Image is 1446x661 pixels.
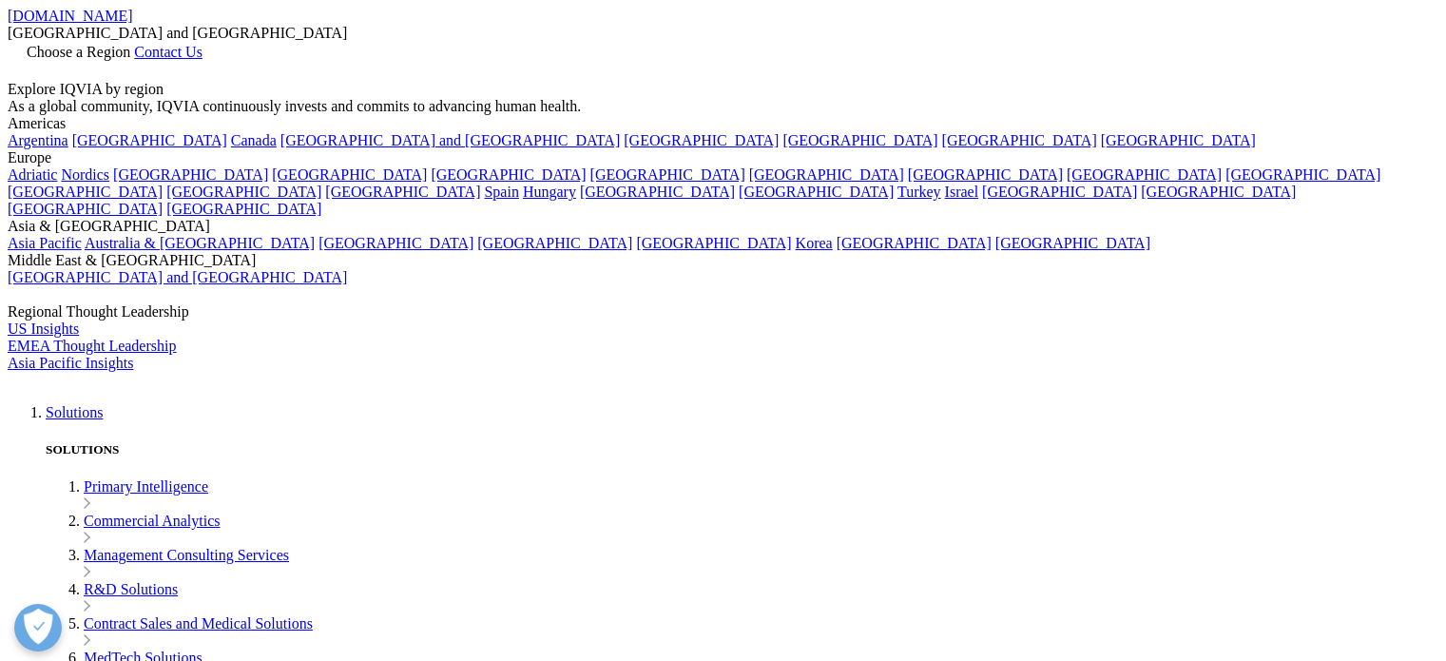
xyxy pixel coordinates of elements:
a: Asia Pacific Insights [8,355,133,371]
span: Choose a Region [27,44,130,60]
a: [GEOGRAPHIC_DATA] [782,132,937,148]
a: [GEOGRAPHIC_DATA] [272,166,427,183]
a: [GEOGRAPHIC_DATA] and [GEOGRAPHIC_DATA] [280,132,620,148]
a: [GEOGRAPHIC_DATA] [8,201,163,217]
div: Middle East & [GEOGRAPHIC_DATA] [8,252,1438,269]
a: [GEOGRAPHIC_DATA] [113,166,268,183]
h5: SOLUTIONS [46,442,1438,457]
a: Nordics [61,166,109,183]
a: Solutions [46,404,103,420]
a: [GEOGRAPHIC_DATA] [1225,166,1380,183]
a: Hungary [523,184,576,200]
a: [GEOGRAPHIC_DATA] [318,235,473,251]
a: [GEOGRAPHIC_DATA] [624,132,779,148]
a: [GEOGRAPHIC_DATA] [72,132,227,148]
a: [GEOGRAPHIC_DATA] [982,184,1137,200]
a: [GEOGRAPHIC_DATA] [942,132,1097,148]
a: R&D Solutions [84,581,178,597]
div: Explore IQVIA by region [8,81,1438,98]
a: Contact Us [134,44,202,60]
a: Argentina [8,132,68,148]
a: Australia & [GEOGRAPHIC_DATA] [85,235,315,251]
div: Regional Thought Leadership [8,303,1438,321]
a: Canada [231,132,277,148]
a: Asia Pacific [8,235,82,251]
a: [GEOGRAPHIC_DATA] [166,184,321,200]
a: Korea [796,235,833,251]
a: [GEOGRAPHIC_DATA] [325,184,480,200]
a: Adriatic [8,166,57,183]
a: [GEOGRAPHIC_DATA] [1067,166,1222,183]
a: Primary Intelligence [84,478,208,495]
a: Contract Sales and Medical Solutions [84,615,313,632]
button: Open Preferences [14,604,62,651]
a: [GEOGRAPHIC_DATA] [636,235,791,251]
div: Americas [8,115,1438,132]
a: Commercial Analytics [84,513,221,529]
a: [GEOGRAPHIC_DATA] [431,166,586,183]
div: Asia & [GEOGRAPHIC_DATA] [8,218,1438,235]
a: [GEOGRAPHIC_DATA] [166,201,321,217]
a: [GEOGRAPHIC_DATA] [590,166,745,183]
div: As a global community, IQVIA continuously invests and commits to advancing human health. [8,98,1438,115]
a: US Insights [8,321,79,337]
a: [GEOGRAPHIC_DATA] [749,166,904,183]
div: Europe [8,149,1438,166]
a: EMEA Thought Leadership [8,338,176,354]
a: Turkey [897,184,941,200]
a: [GEOGRAPHIC_DATA] [1101,132,1256,148]
a: [GEOGRAPHIC_DATA] [580,184,735,200]
a: [GEOGRAPHIC_DATA] [995,235,1150,251]
div: [GEOGRAPHIC_DATA] and [GEOGRAPHIC_DATA] [8,25,1438,42]
a: [GEOGRAPHIC_DATA] [477,235,632,251]
a: [GEOGRAPHIC_DATA] [837,235,992,251]
a: [GEOGRAPHIC_DATA] [8,184,163,200]
a: Management Consulting Services [84,547,289,563]
a: Spain [484,184,518,200]
a: [GEOGRAPHIC_DATA] [1141,184,1296,200]
a: Israel [945,184,979,200]
a: [GEOGRAPHIC_DATA] and [GEOGRAPHIC_DATA] [8,269,347,285]
a: [DOMAIN_NAME] [8,8,133,24]
a: [GEOGRAPHIC_DATA] [739,184,894,200]
a: [GEOGRAPHIC_DATA] [908,166,1063,183]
